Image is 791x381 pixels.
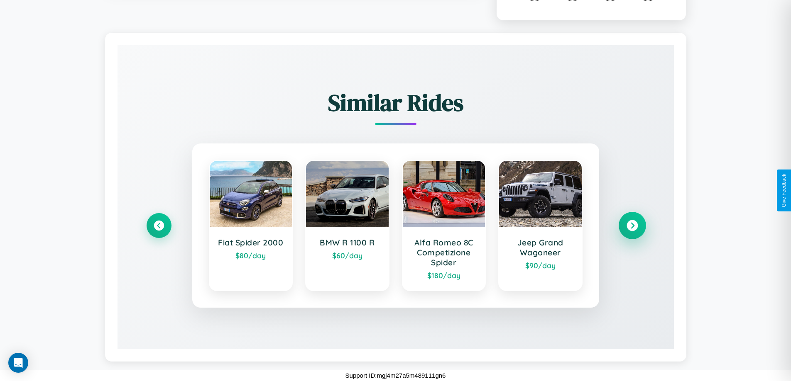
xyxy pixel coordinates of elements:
h3: Fiat Spider 2000 [218,238,284,248]
div: $ 80 /day [218,251,284,260]
a: Alfa Romeo 8C Competizione Spider$180/day [402,160,486,291]
a: Jeep Grand Wagoneer$90/day [498,160,583,291]
h3: Jeep Grand Wagoneer [507,238,573,257]
div: $ 90 /day [507,261,573,270]
div: $ 60 /day [314,251,380,260]
p: Support ID: mgj4m27a5m489111gn6 [345,370,446,381]
a: BMW R 1100 R$60/day [305,160,389,291]
h3: Alfa Romeo 8C Competizione Spider [411,238,477,267]
div: $ 180 /day [411,271,477,280]
h2: Similar Rides [147,87,645,119]
a: Fiat Spider 2000$80/day [209,160,293,291]
div: Give Feedback [781,174,787,207]
h3: BMW R 1100 R [314,238,380,248]
div: Open Intercom Messenger [8,353,28,373]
